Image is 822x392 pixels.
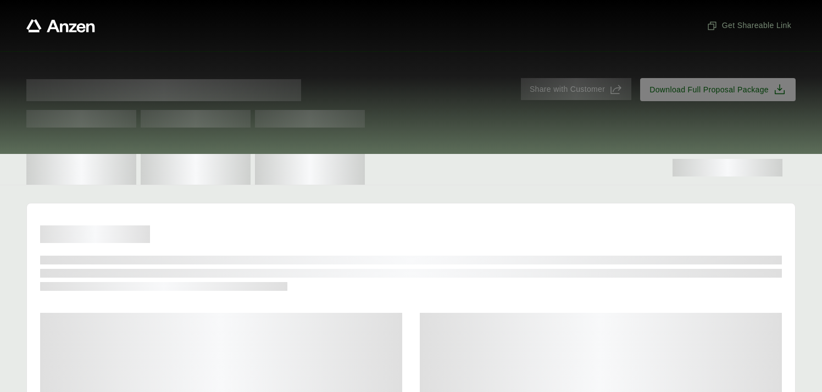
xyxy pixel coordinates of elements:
[26,19,95,32] a: Anzen website
[702,15,796,36] button: Get Shareable Link
[530,84,605,95] span: Share with Customer
[707,20,791,31] span: Get Shareable Link
[255,110,365,128] span: Test
[26,110,136,128] span: Test
[26,79,301,101] span: Proposal for
[141,110,251,128] span: Test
